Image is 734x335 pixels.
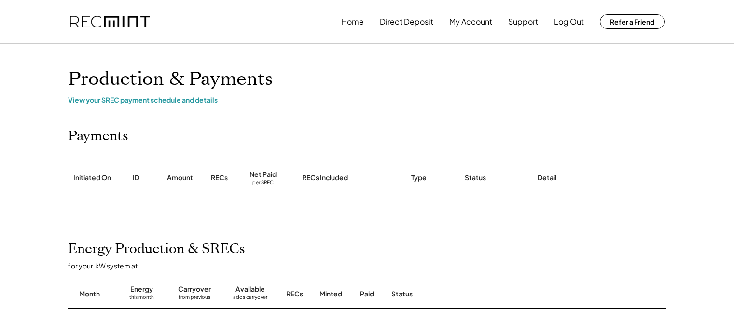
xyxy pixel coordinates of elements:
[360,289,374,299] div: Paid
[129,294,154,304] div: this month
[79,289,100,299] div: Month
[380,12,433,31] button: Direct Deposit
[411,173,427,183] div: Type
[554,12,584,31] button: Log Out
[179,294,210,304] div: from previous
[600,14,665,29] button: Refer a Friend
[391,289,555,299] div: Status
[449,12,492,31] button: My Account
[70,16,150,28] img: recmint-logotype%403x.png
[233,294,267,304] div: adds carryover
[319,289,342,299] div: Minted
[235,284,265,294] div: Available
[68,261,676,270] div: for your kW system at
[249,170,277,179] div: Net Paid
[68,68,666,91] h1: Production & Payments
[341,12,364,31] button: Home
[73,173,111,183] div: Initiated On
[302,173,348,183] div: RECs Included
[167,173,193,183] div: Amount
[133,173,139,183] div: ID
[538,173,556,183] div: Detail
[211,173,228,183] div: RECs
[508,12,538,31] button: Support
[286,289,303,299] div: RECs
[178,284,211,294] div: Carryover
[68,95,666,104] div: View your SREC payment schedule and details
[68,128,128,145] h2: Payments
[465,173,486,183] div: Status
[68,241,245,257] h2: Energy Production & SRECs
[130,284,153,294] div: Energy
[252,179,274,187] div: per SREC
